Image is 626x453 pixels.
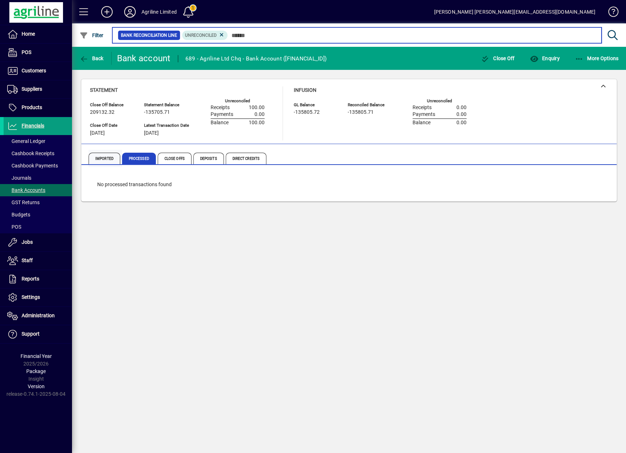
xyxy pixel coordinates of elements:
[4,325,72,343] a: Support
[90,123,133,128] span: Close Off Date
[7,138,45,144] span: General Ledger
[193,153,224,164] span: Deposits
[78,52,105,65] button: Back
[4,99,72,117] a: Products
[573,52,621,65] button: More Options
[4,221,72,233] a: POS
[7,212,30,217] span: Budgets
[427,99,452,103] label: Unreconciled
[481,55,515,61] span: Close Off
[603,1,617,25] a: Knowledge Base
[22,86,42,92] span: Suppliers
[575,55,619,61] span: More Options
[185,33,217,38] span: Unreconciled
[22,276,39,282] span: Reports
[80,32,104,38] span: Filter
[22,257,33,263] span: Staff
[4,147,72,160] a: Cashbook Receipts
[4,208,72,221] a: Budgets
[4,80,72,98] a: Suppliers
[22,68,46,73] span: Customers
[144,109,170,115] span: -135705.71
[144,103,189,107] span: Statement Balance
[80,55,104,61] span: Back
[118,5,141,18] button: Profile
[141,6,177,18] div: Agriline Limited
[78,29,105,42] button: Filter
[4,252,72,270] a: Staff
[7,187,45,193] span: Bank Accounts
[249,120,265,126] span: 100.00
[7,175,31,181] span: Journals
[479,52,517,65] button: Close Off
[182,31,228,40] mat-chip: Reconciliation Status: Unreconciled
[7,151,54,156] span: Cashbook Receipts
[4,44,72,62] a: POS
[249,105,265,111] span: 100.00
[22,49,31,55] span: POS
[117,53,171,64] div: Bank account
[144,123,189,128] span: Latest Transaction Date
[530,55,559,61] span: Enquiry
[348,103,391,107] span: Reconciled Balance
[7,224,21,230] span: POS
[89,153,120,164] span: Imported
[95,5,118,18] button: Add
[225,99,250,103] label: Unreconciled
[22,313,55,318] span: Administration
[413,120,431,126] span: Balance
[255,112,265,117] span: 0.00
[434,6,595,18] div: [PERSON_NAME] [PERSON_NAME][EMAIL_ADDRESS][DOMAIN_NAME]
[348,109,374,115] span: -135805.71
[4,196,72,208] a: GST Returns
[528,52,561,65] button: Enquiry
[4,172,72,184] a: Journals
[294,109,320,115] span: -135805.72
[211,105,230,111] span: Receipts
[22,331,40,337] span: Support
[226,153,266,164] span: Direct Credits
[7,163,58,169] span: Cashbook Payments
[90,109,114,115] span: 209132.32
[121,32,177,39] span: Bank Reconciliation Line
[26,368,46,374] span: Package
[90,130,105,136] span: [DATE]
[22,239,33,245] span: Jobs
[4,62,72,80] a: Customers
[456,112,467,117] span: 0.00
[22,123,44,129] span: Financials
[185,53,327,64] div: 689 - Agriline Ltd Chq - Bank Account ([FINANCIAL_ID])
[122,153,156,164] span: Processed
[144,130,159,136] span: [DATE]
[90,103,133,107] span: Close Off Balance
[158,153,192,164] span: Close Offs
[22,31,35,37] span: Home
[4,288,72,306] a: Settings
[7,199,40,205] span: GST Returns
[211,112,233,117] span: Payments
[22,294,40,300] span: Settings
[456,120,467,126] span: 0.00
[294,103,337,107] span: GL Balance
[413,105,432,111] span: Receipts
[413,112,435,117] span: Payments
[72,52,112,65] app-page-header-button: Back
[211,120,229,126] span: Balance
[4,270,72,288] a: Reports
[22,104,42,110] span: Products
[4,135,72,147] a: General Ledger
[4,184,72,196] a: Bank Accounts
[90,174,608,196] div: No processed transactions found
[4,233,72,251] a: Jobs
[4,25,72,43] a: Home
[28,384,45,389] span: Version
[4,160,72,172] a: Cashbook Payments
[21,353,52,359] span: Financial Year
[456,105,467,111] span: 0.00
[4,307,72,325] a: Administration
